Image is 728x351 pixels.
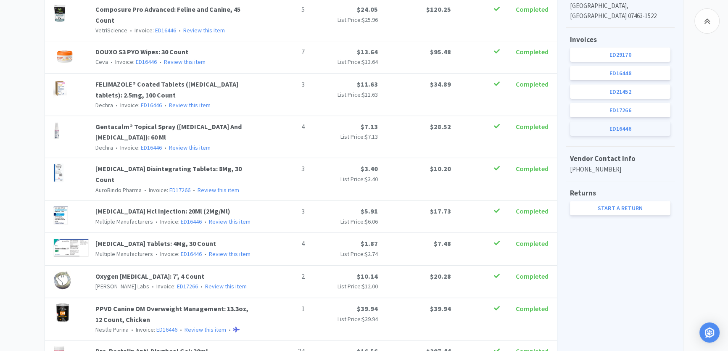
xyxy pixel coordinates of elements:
span: • [227,326,232,333]
span: Multiple Manufacturers [95,250,153,258]
a: DOUXO S3 PYO Wipes: 30 Count [95,48,188,56]
a: Review this item [164,58,206,66]
span: Invoice: [127,26,176,34]
span: Completed [516,48,549,56]
img: c877feeeec3242578e8e5e08fb25a44c_31923.png [53,79,67,98]
div: Open Intercom Messenger [699,322,720,343]
span: [PERSON_NAME] Labs [95,282,149,290]
span: $24.05 [357,5,378,13]
span: Completed [516,5,549,13]
span: • [150,282,155,290]
span: • [154,250,159,258]
a: [MEDICAL_DATA] Hcl Injection: 20Ml (2Mg/Ml) [95,207,230,215]
span: Invoice: [113,101,162,109]
span: • [114,144,119,151]
span: Ceva [95,58,108,66]
span: $11.63 [362,91,378,98]
p: [PHONE_NUMBER] [570,164,670,174]
a: ED16446 [181,218,202,225]
span: Invoice: [153,250,202,258]
span: • [109,58,114,66]
span: $10.20 [430,164,451,173]
span: • [158,58,163,66]
a: [MEDICAL_DATA] Disintegrating Tablets: 8Mg, 30 Count [95,164,242,184]
img: 0b34f29c8f3841e2b5bc3954cc675bd9_820222.png [53,164,63,182]
span: AuroBindo Pharma [95,186,142,194]
a: Gentacalm® Topical Spray ([MEDICAL_DATA] And [MEDICAL_DATA]): 60 Ml [95,122,242,142]
p: List Price: [311,249,378,259]
span: $5.91 [361,207,378,215]
a: ED17266 [570,103,670,117]
p: 3 [263,164,305,174]
h5: Invoices [570,34,670,45]
span: Invoice: [108,58,157,66]
span: Invoice: [149,282,198,290]
a: ED16446 [156,326,177,333]
span: • [154,218,159,225]
span: • [114,101,119,109]
span: Completed [516,80,549,88]
span: $25.96 [362,16,378,24]
p: 2 [263,271,305,282]
span: • [179,326,183,333]
p: 1 [263,303,305,314]
span: $7.13 [365,133,378,140]
a: Review this item [205,282,247,290]
a: [MEDICAL_DATA] Tablets: 4Mg, 30 Count [95,239,216,248]
span: Completed [516,239,549,248]
span: Invoice: [142,186,190,194]
img: 998bb09193084d44971af913a1ab494b_735861.png [53,206,68,224]
span: • [130,326,135,333]
p: List Price: [311,314,378,324]
span: Dechra [95,144,113,151]
span: Completed [516,164,549,173]
span: $3.40 [361,164,378,173]
a: ED16446 [181,250,202,258]
p: [GEOGRAPHIC_DATA], [GEOGRAPHIC_DATA] 07463-1522 [570,1,670,21]
span: • [177,26,182,34]
p: List Price: [311,15,378,24]
span: • [192,186,196,194]
span: Dechra [95,101,113,109]
a: Composure Pro Advanced: Feline and Canine, 45 Count [95,5,240,24]
span: • [163,144,168,151]
p: 7 [263,47,305,58]
a: ED16448 [570,66,670,80]
p: 3 [263,79,305,90]
img: 8e6a527c027c454aba0b4be241564d96_712280.png [53,238,89,257]
a: Review this item [169,101,211,109]
a: ED17266 [177,282,198,290]
span: VetriScience [95,26,127,34]
span: Completed [516,207,549,215]
a: ED16446 [155,26,176,34]
span: $120.25 [426,5,451,13]
span: $13.64 [362,58,378,66]
span: • [129,26,133,34]
img: 1212c19aebd14272bc4b937f85dd4566_21204.png [53,303,72,322]
span: Completed [516,272,549,280]
span: $95.48 [430,48,451,56]
a: ED16446 [136,58,157,66]
span: Multiple Manufacturers [95,218,153,225]
span: • [143,186,148,194]
p: 3 [263,206,305,217]
a: ED16446 [570,121,670,136]
span: $13.64 [357,48,378,56]
span: $10.14 [357,272,378,280]
span: Invoice: [129,326,177,333]
a: Review this item [209,250,251,258]
span: Nestle Purina [95,326,129,333]
img: f1521b289ee0491b98b3e4407d4655a7_29120.png [53,271,71,290]
a: Start a Return [570,201,670,215]
a: ED21452 [570,84,670,99]
span: $20.28 [430,272,451,280]
p: List Price: [311,282,378,291]
span: $7.48 [434,239,451,248]
span: • [203,250,208,258]
span: $11.63 [357,80,378,88]
p: 4 [263,121,305,132]
span: • [203,218,208,225]
a: Review this item [209,218,251,225]
p: List Price: [311,57,378,66]
span: Invoice: [153,218,202,225]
